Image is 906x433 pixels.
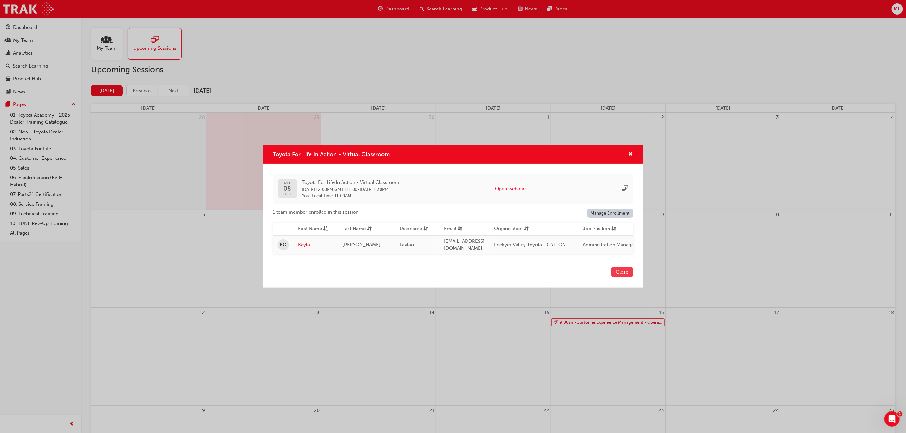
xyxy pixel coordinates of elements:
[28,170,117,257] div: *Lockyer Valley Toyota Values your privacy. This information has been made available to you as a ...
[302,187,358,192] span: 08 Oct 2025 12:00PM GMT+11:00
[28,51,117,63] div: Again my apologies for all the trouble I have brought down on you ☹
[28,119,117,126] div: Gatton QLD 4343
[273,151,390,158] span: Toyota For Life In Action - Virtual Classroom
[494,242,566,248] span: Lockyer Valley Toyota - GATTON
[629,151,633,158] button: cross-icon
[367,225,372,233] span: sorting-icon
[283,192,292,196] span: OCT
[280,241,287,249] span: KO
[884,411,900,427] iframe: Intercom live chat
[360,187,389,192] span: 08 Oct 2025 1:30PM
[273,209,359,216] span: 1 team member enrolled in this session
[5,189,121,200] textarea: Message…
[400,242,414,248] span: kaylao
[587,209,633,218] a: Manage Enrollment
[283,181,292,185] span: WED
[44,26,91,31] span: Missing completions
[495,185,526,192] button: Open webinar
[343,225,378,233] button: Last Namesorting-icon
[28,101,82,106] b: Lockyer Valley Toyota
[323,225,328,233] span: asc-icon
[18,3,28,14] div: Profile image for Trak
[99,3,111,15] button: Home
[622,185,628,192] span: sessionType_ONLINE_URL-icon
[40,203,45,208] button: Start recording
[263,145,643,288] div: Toyota For Life In Action - Virtual Classroom
[30,203,35,208] button: Gif picker
[28,150,84,156] a: [URL][DOMAIN_NAME]
[583,242,636,248] span: Administration Manager
[400,225,422,233] span: Username
[524,225,529,233] span: sorting-icon
[4,3,16,15] button: go back
[28,75,117,82] div: [PERSON_NAME]
[611,267,633,277] button: Close
[298,225,333,233] button: First Nameasc-icon
[444,225,479,233] button: Emailsorting-icon
[400,225,435,233] button: Usernamesorting-icon
[629,152,633,158] span: cross-icon
[897,411,903,417] span: 1
[28,85,117,97] div: (Administration Assistant/Customer Relations)
[343,242,381,248] span: [PERSON_NAME]
[302,179,400,199] div: -
[494,225,523,233] span: Organisation
[283,185,292,192] span: 08
[494,225,529,233] button: Organisationsorting-icon
[30,22,97,35] a: Missing completions
[444,225,457,233] span: Email
[424,225,428,233] span: sorting-icon
[111,3,123,14] div: Close
[28,135,105,146] a: [PERSON_NAME][EMAIL_ADDRESS][DOMAIN_NAME]
[298,241,333,249] a: Kayla
[302,179,400,186] span: Toyota For Life In Action - Virtual Classroom
[31,3,42,8] h1: Trak
[302,193,400,199] span: Your Local Time : 11:00AM
[28,23,117,47] div: I hope this will then update on my TFL Learning Plan so that the learning plan is shown as comple...
[31,8,43,14] p: Active
[458,225,463,233] span: sorting-icon
[28,129,117,147] div: T: 07 5462 0500Direct Email -
[20,203,25,208] button: Emoji picker
[28,110,117,116] div: [STREET_ADDRESS]
[343,225,366,233] span: Last Name
[583,225,618,233] button: Job Positionsorting-icon
[583,225,610,233] span: Job Position
[298,225,322,233] span: First Name
[10,203,15,208] button: Upload attachment
[612,225,616,233] span: sorting-icon
[28,66,117,73] div: Kind Regards,
[109,200,119,210] button: Send a message…
[444,238,485,251] span: [EMAIL_ADDRESS][DOMAIN_NAME]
